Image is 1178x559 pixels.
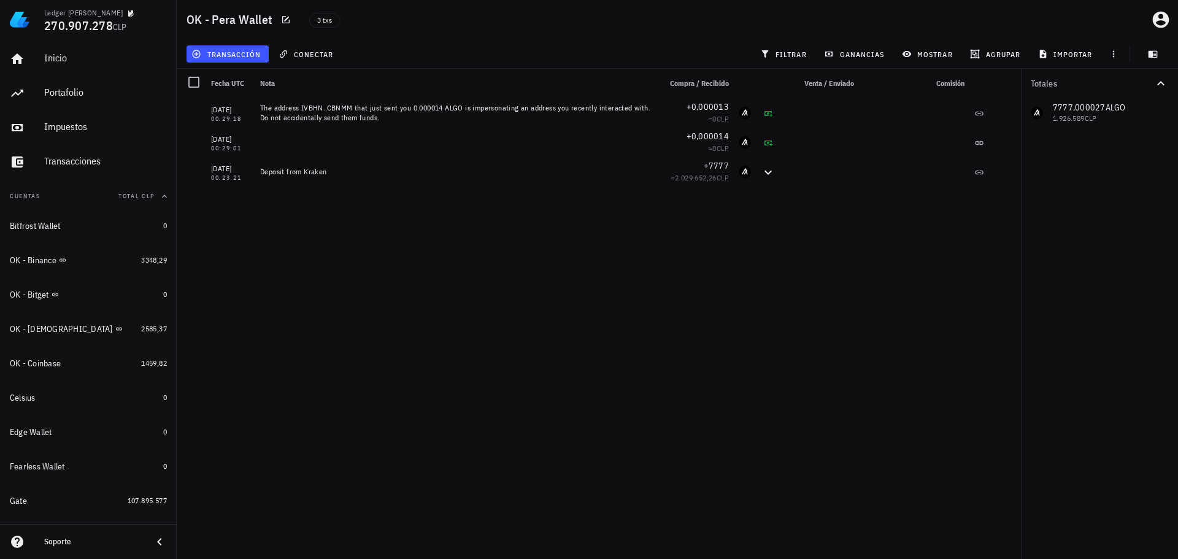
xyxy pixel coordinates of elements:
[717,114,729,123] span: CLP
[1021,69,1178,98] button: Totales
[712,144,716,153] span: 0
[739,107,751,119] div: ALGO-icon
[5,452,172,481] a: Fearless Wallet 0
[5,44,172,74] a: Inicio
[5,113,172,142] a: Impuestos
[141,255,167,264] span: 3348,29
[5,147,172,177] a: Transacciones
[10,255,56,266] div: OK - Binance
[1041,49,1093,59] span: importar
[141,324,167,333] span: 2585,37
[260,103,650,123] div: The address IVBHN..CBNMM that just sent you 0.000014 ALGO is impersonating an address you recentl...
[5,417,172,447] a: Edge Wallet 0
[113,21,127,33] span: CLP
[704,160,729,171] span: +7777
[670,79,729,88] span: Compra / Recibido
[5,349,172,378] a: OK - Coinbase 1459,82
[717,173,729,182] span: CLP
[260,167,650,177] div: Deposit from Kraken
[187,45,269,63] button: transacción
[763,49,807,59] span: filtrar
[317,13,332,27] span: 3 txs
[211,163,250,175] div: [DATE]
[211,104,250,116] div: [DATE]
[44,17,113,34] span: 270.907.278
[44,87,167,98] div: Portafolio
[5,383,172,412] a: Celsius 0
[881,69,969,98] div: Comisión
[44,8,123,18] div: Ledger [PERSON_NAME]
[10,461,65,472] div: Fearless Wallet
[194,49,261,59] span: transacción
[10,358,61,369] div: OK - Coinbase
[211,133,250,145] div: [DATE]
[10,221,61,231] div: Bitfrost Wallet
[671,173,729,182] span: ≈
[281,49,333,59] span: conectar
[163,427,167,436] span: 0
[897,45,960,63] button: mostrar
[1031,79,1153,88] div: Totales
[826,49,884,59] span: ganancias
[211,116,250,122] div: 00:29:18
[163,461,167,471] span: 0
[5,79,172,108] a: Portafolio
[44,537,142,547] div: Soporte
[755,45,814,63] button: filtrar
[10,290,49,300] div: OK - Bitget
[712,114,716,123] span: 0
[44,121,167,133] div: Impuestos
[687,131,729,142] span: +0,000014
[44,155,167,167] div: Transacciones
[211,145,250,152] div: 00:29:01
[936,79,964,88] span: Comisión
[118,192,155,200] span: Total CLP
[260,79,275,88] span: Nota
[972,49,1020,59] span: agrupar
[904,49,953,59] span: mostrar
[211,175,250,181] div: 00:23:21
[141,358,167,368] span: 1459,82
[739,166,751,178] div: ALGO-icon
[274,45,341,63] button: conectar
[10,393,36,403] div: Celsius
[5,486,172,515] a: Gate 107.895.577
[804,79,854,88] span: Venta / Enviado
[708,144,729,153] span: ≈
[211,79,244,88] span: Fecha UTC
[10,496,27,506] div: Gate
[187,10,277,29] h1: OK - Pera Wallet
[739,136,751,148] div: ALGO-icon
[163,221,167,230] span: 0
[163,290,167,299] span: 0
[780,69,859,98] div: Venta / Enviado
[206,69,255,98] div: Fecha UTC
[44,52,167,64] div: Inicio
[965,45,1028,63] button: agrupar
[708,114,729,123] span: ≈
[10,324,113,334] div: OK - [DEMOGRAPHIC_DATA]
[10,10,29,29] img: LedgiFi
[5,245,172,275] a: OK - Binance 3348,29
[1033,45,1100,63] button: importar
[717,144,729,153] span: CLP
[255,69,655,98] div: Nota
[819,45,892,63] button: ganancias
[687,101,729,112] span: +0,000013
[5,280,172,309] a: OK - Bitget 0
[675,173,717,182] span: 2.029.652,26
[655,69,734,98] div: Compra / Recibido
[5,182,172,211] button: CuentasTotal CLP
[10,427,52,438] div: Edge Wallet
[163,393,167,402] span: 0
[128,496,167,505] span: 107.895.577
[5,211,172,241] a: Bitfrost Wallet 0
[5,314,172,344] a: OK - [DEMOGRAPHIC_DATA] 2585,37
